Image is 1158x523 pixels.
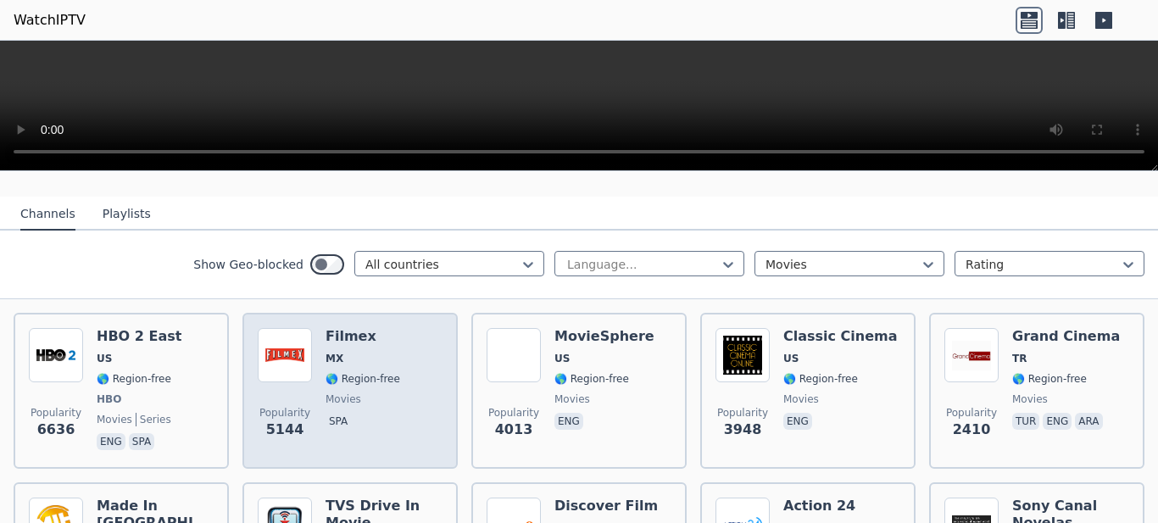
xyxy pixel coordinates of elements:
[717,406,768,420] span: Popularity
[783,372,858,386] span: 🌎 Region-free
[1012,413,1039,430] p: tur
[783,352,799,365] span: US
[783,413,812,430] p: eng
[1012,392,1048,406] span: movies
[487,328,541,382] img: MovieSphere
[1012,352,1027,365] span: TR
[266,420,304,440] span: 5144
[783,328,898,345] h6: Classic Cinema
[97,413,132,426] span: movies
[326,413,351,430] p: spa
[37,420,75,440] span: 6636
[97,392,121,406] span: HBO
[193,256,303,273] label: Show Geo-blocked
[97,433,125,450] p: eng
[97,328,181,345] h6: HBO 2 East
[97,352,112,365] span: US
[554,392,590,406] span: movies
[326,372,400,386] span: 🌎 Region-free
[20,198,75,231] button: Channels
[715,328,770,382] img: Classic Cinema
[14,10,86,31] a: WatchIPTV
[97,372,171,386] span: 🌎 Region-free
[103,198,151,231] button: Playlists
[259,406,310,420] span: Popularity
[554,372,629,386] span: 🌎 Region-free
[326,392,361,406] span: movies
[724,420,762,440] span: 3948
[554,413,583,430] p: eng
[326,328,400,345] h6: Filmex
[554,352,570,365] span: US
[554,498,658,515] h6: Discover Film
[495,420,533,440] span: 4013
[944,328,999,382] img: Grand Cinema
[946,406,997,420] span: Popularity
[488,406,539,420] span: Popularity
[258,328,312,382] img: Filmex
[1012,328,1120,345] h6: Grand Cinema
[554,328,654,345] h6: MovieSphere
[29,328,83,382] img: HBO 2 East
[1043,413,1072,430] p: eng
[136,413,171,426] span: series
[1075,413,1102,430] p: ara
[1012,372,1087,386] span: 🌎 Region-free
[326,352,343,365] span: MX
[783,498,858,515] h6: Action 24
[783,392,819,406] span: movies
[953,420,991,440] span: 2410
[31,406,81,420] span: Popularity
[129,433,154,450] p: spa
